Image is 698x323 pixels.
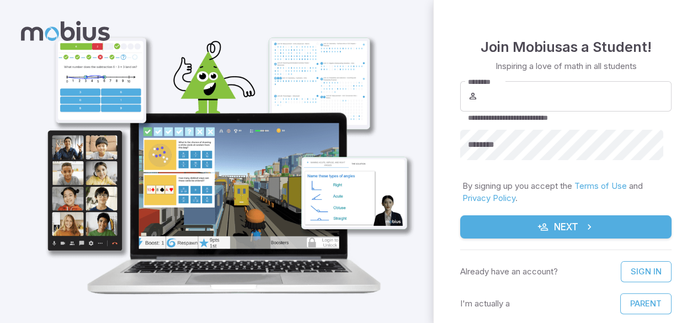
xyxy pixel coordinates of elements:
p: By signing up you accept the and . [462,180,669,204]
button: Parent [620,293,672,314]
p: Inspiring a love of math in all students [495,60,637,72]
p: I'm actually a [460,298,510,310]
h4: Join Mobius as a Student ! [481,36,652,58]
a: Terms of Use [574,181,627,191]
p: Already have an account? [460,266,558,278]
a: Privacy Policy [462,193,515,203]
img: student_1-illustration [31,31,420,301]
button: Next [460,215,672,239]
a: Sign In [621,261,672,282]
